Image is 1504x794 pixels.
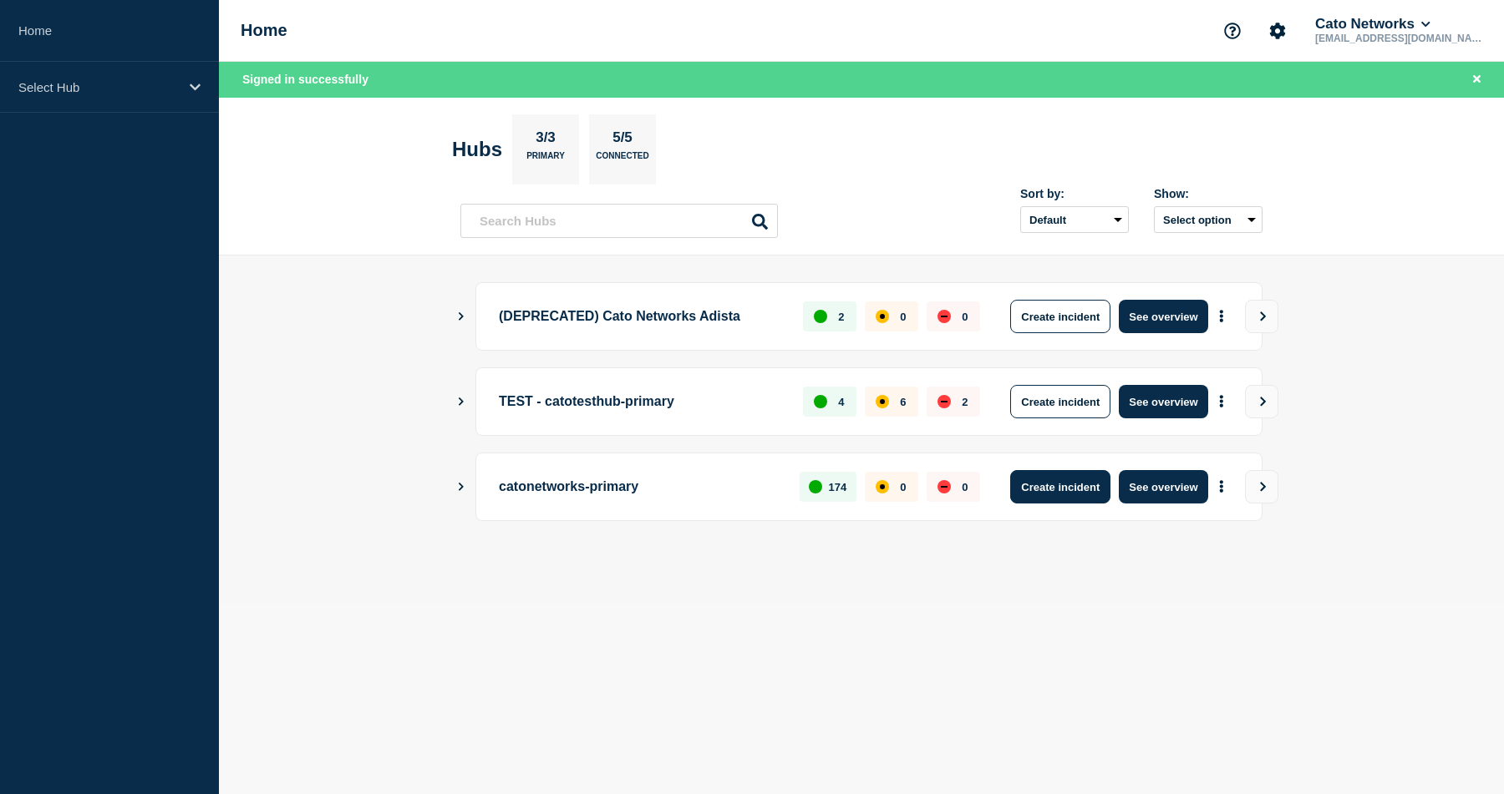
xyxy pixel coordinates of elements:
div: affected [876,310,889,323]
div: affected [876,395,889,408]
p: 3/3 [530,129,562,151]
div: affected [876,480,889,493]
div: Show: [1154,187,1263,200]
p: Connected [596,151,648,169]
p: (DEPRECATED) Cato Networks Adista [499,300,784,333]
button: See overview [1119,300,1207,333]
p: 0 [962,481,968,493]
button: More actions [1211,301,1232,332]
p: 2 [838,311,844,323]
button: Show Connected Hubs [457,311,465,323]
h2: Hubs [452,138,502,161]
p: 174 [829,481,847,493]
p: catonetworks-primary [499,470,780,503]
div: down [937,395,951,408]
button: View [1245,300,1278,333]
p: 6 [900,396,906,408]
div: down [937,310,951,323]
p: Select Hub [18,80,179,94]
p: Primary [526,151,565,169]
div: down [937,480,951,493]
select: Sort by [1020,206,1129,233]
p: 0 [962,311,968,323]
div: up [809,480,822,493]
button: Cato Networks [1312,16,1434,33]
p: 0 [900,311,906,323]
div: up [814,310,827,323]
button: Select option [1154,206,1263,233]
button: More actions [1211,472,1232,503]
button: View [1245,470,1278,503]
button: Show Connected Hubs [457,396,465,408]
div: up [814,395,827,408]
p: 5/5 [607,129,639,151]
button: Create incident [1010,385,1110,418]
p: 4 [838,396,844,408]
button: Support [1215,13,1250,48]
div: Sort by: [1020,187,1129,200]
button: Close banner [1466,70,1487,89]
span: Signed in successfully [242,73,368,86]
button: See overview [1119,470,1207,503]
button: Create incident [1010,470,1110,503]
button: Show Connected Hubs [457,481,465,493]
p: 0 [900,481,906,493]
button: Create incident [1010,300,1110,333]
input: Search Hubs [460,204,778,238]
button: View [1245,385,1278,418]
p: TEST - catotesthub-primary [499,385,784,418]
p: [EMAIL_ADDRESS][DOMAIN_NAME] [1312,33,1486,44]
button: More actions [1211,387,1232,417]
p: 2 [962,396,968,408]
button: Account settings [1260,13,1295,48]
button: See overview [1119,385,1207,418]
h1: Home [241,21,287,40]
